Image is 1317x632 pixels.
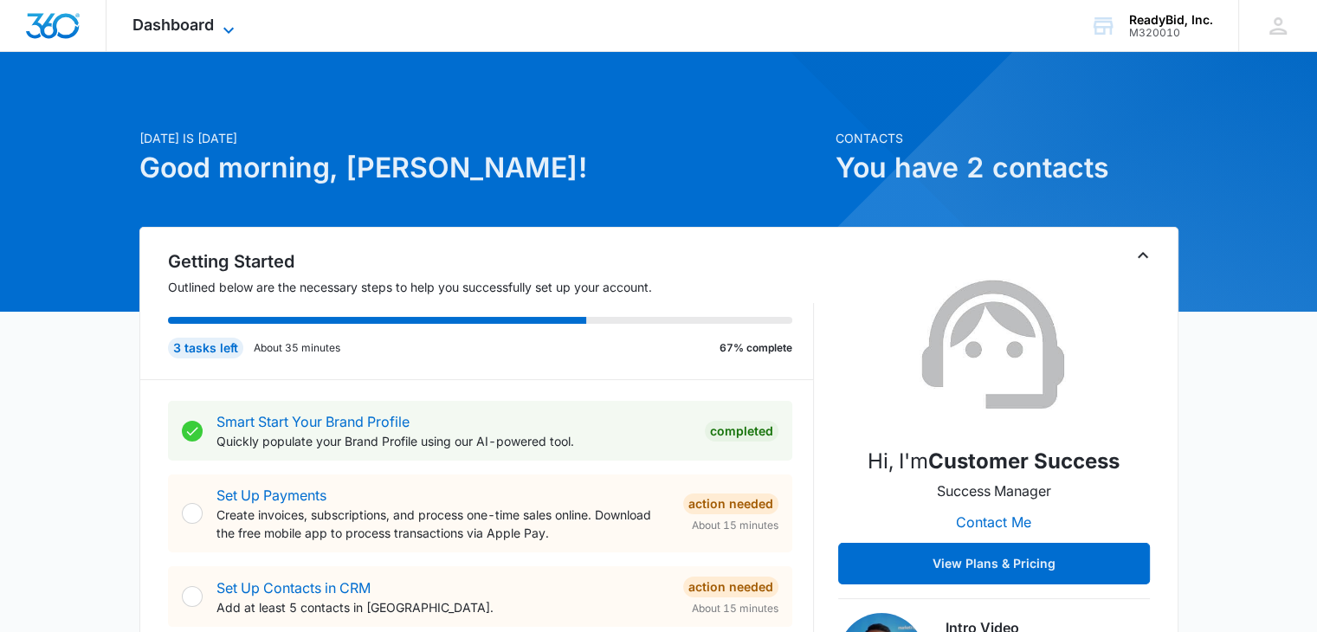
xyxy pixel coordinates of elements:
button: View Plans & Pricing [838,543,1150,584]
p: Success Manager [937,480,1051,501]
strong: Customer Success [928,448,1120,474]
p: 67% complete [720,340,792,356]
button: Contact Me [939,501,1049,543]
p: [DATE] is [DATE] [139,129,825,147]
p: Quickly populate your Brand Profile using our AI-powered tool. [216,432,691,450]
p: Create invoices, subscriptions, and process one-time sales online. Download the free mobile app t... [216,506,669,542]
p: Hi, I'm [868,446,1120,477]
div: Completed [705,421,778,442]
div: Action Needed [683,493,778,514]
div: 3 tasks left [168,338,243,358]
span: About 15 minutes [692,518,778,533]
div: Action Needed [683,577,778,597]
a: Set Up Contacts in CRM [216,579,371,597]
span: About 15 minutes [692,601,778,616]
a: Set Up Payments [216,487,326,504]
button: Toggle Collapse [1133,245,1153,266]
img: Customer Success [907,259,1081,432]
a: Smart Start Your Brand Profile [216,413,410,430]
div: account name [1129,13,1213,27]
p: About 35 minutes [254,340,340,356]
p: Add at least 5 contacts in [GEOGRAPHIC_DATA]. [216,598,669,616]
h2: Getting Started [168,248,814,274]
p: Contacts [836,129,1178,147]
h1: You have 2 contacts [836,147,1178,189]
span: Dashboard [132,16,214,34]
div: account id [1129,27,1213,39]
p: Outlined below are the necessary steps to help you successfully set up your account. [168,278,814,296]
h1: Good morning, [PERSON_NAME]! [139,147,825,189]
